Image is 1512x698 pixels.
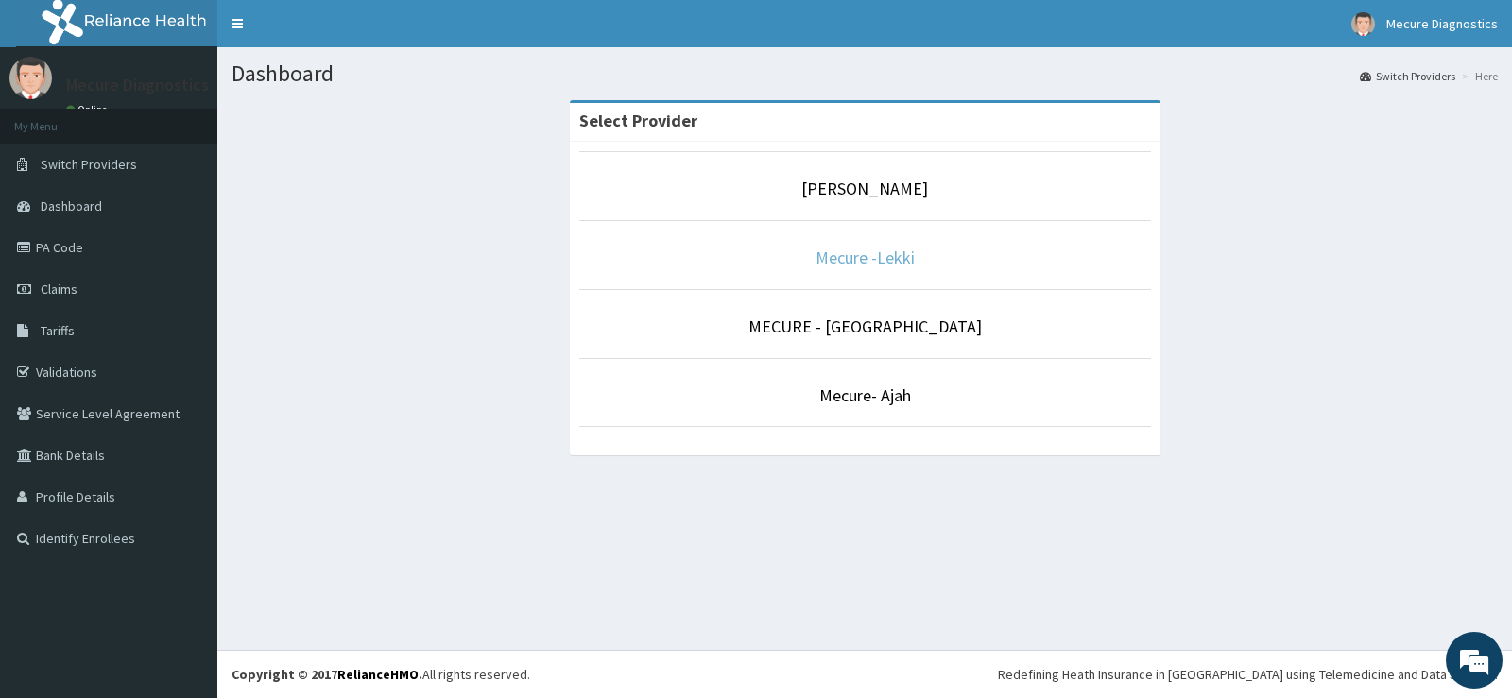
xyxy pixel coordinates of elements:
[217,650,1512,698] footer: All rights reserved.
[1457,68,1498,84] li: Here
[41,281,77,298] span: Claims
[1386,15,1498,32] span: Mecure Diagnostics
[819,384,911,406] a: Mecure- Ajah
[748,315,982,337] a: MECURE - [GEOGRAPHIC_DATA]
[232,61,1498,86] h1: Dashboard
[9,57,52,99] img: User Image
[816,247,915,268] a: Mecure -Lekki
[998,665,1498,684] div: Redefining Heath Insurance in [GEOGRAPHIC_DATA] using Telemedicine and Data Science!
[66,77,209,94] p: Mecure Diagnostics
[41,156,137,173] span: Switch Providers
[337,666,419,683] a: RelianceHMO
[41,322,75,339] span: Tariffs
[801,178,928,199] a: [PERSON_NAME]
[579,110,697,131] strong: Select Provider
[41,197,102,214] span: Dashboard
[1351,12,1375,36] img: User Image
[1360,68,1455,84] a: Switch Providers
[66,103,112,116] a: Online
[232,666,422,683] strong: Copyright © 2017 .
